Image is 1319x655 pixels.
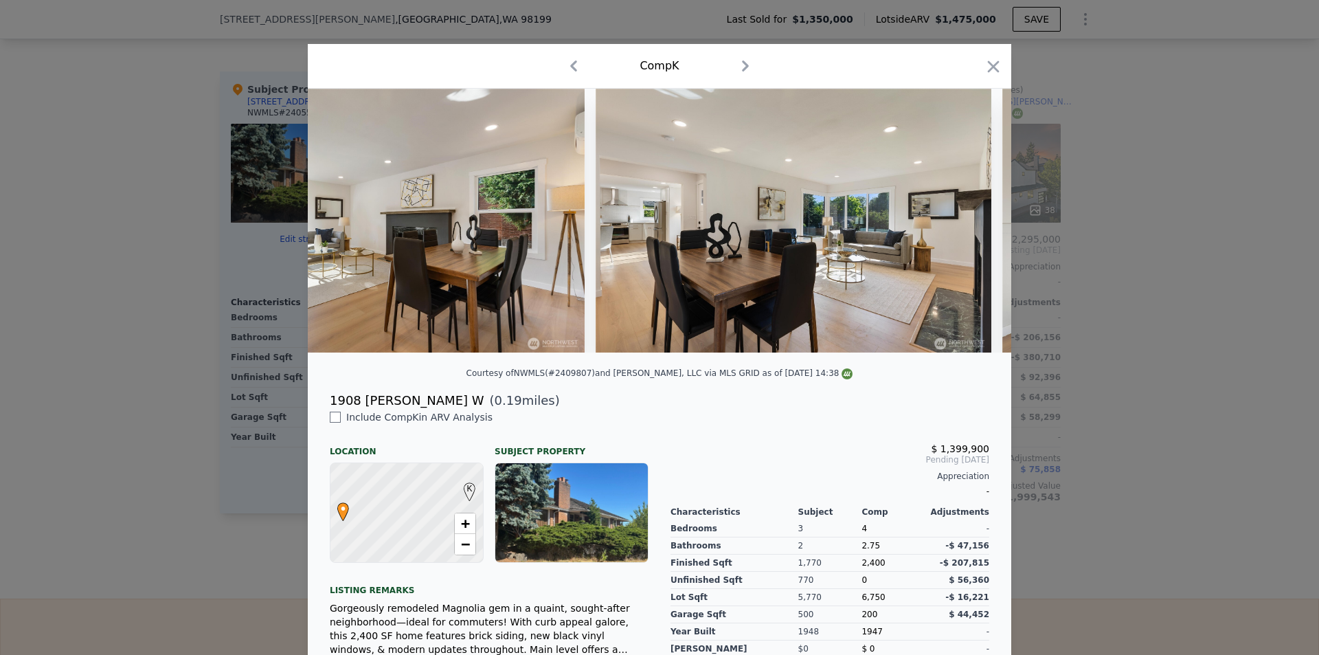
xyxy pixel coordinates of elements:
span: 0.19 [495,393,522,408]
div: Lot Sqft [670,589,798,606]
div: 5,770 [798,589,862,606]
div: 1,770 [798,555,862,572]
span: − [461,535,470,553]
div: 1948 [798,623,862,641]
span: 0 [861,575,867,585]
div: • [334,502,342,511]
a: Zoom out [455,534,475,555]
div: - [925,623,989,641]
div: - [925,520,989,537]
div: Bedrooms [670,520,798,537]
span: -$ 207,815 [940,558,989,568]
div: - [670,482,989,501]
div: 2 [798,537,862,555]
div: Finished Sqft [670,555,798,572]
span: $ 56,360 [949,575,989,585]
span: $ 0 [861,644,875,654]
div: Bathrooms [670,537,798,555]
img: NWMLS Logo [842,368,853,379]
div: Year Built [670,623,798,641]
a: Zoom in [455,513,475,534]
div: Comp K [640,58,679,74]
span: 200 [861,610,877,619]
div: Subject Property [495,435,649,457]
span: ( miles) [484,391,560,410]
span: + [461,515,470,532]
img: Property Img [189,89,585,353]
div: Garage Sqft [670,606,798,623]
div: 1908 [PERSON_NAME] W [330,391,484,410]
div: Location [330,435,484,457]
span: $ 44,452 [949,610,989,619]
img: Property Img [596,89,991,353]
span: Include Comp K in ARV Analysis [341,412,498,423]
div: 770 [798,572,862,589]
div: Unfinished Sqft [670,572,798,589]
span: 6,750 [861,592,885,602]
div: Adjustments [925,507,989,518]
div: 2.75 [861,537,925,555]
div: Appreciation [670,471,989,482]
span: -$ 47,156 [945,541,989,551]
div: 500 [798,606,862,623]
span: 4 [861,524,867,533]
div: 1947 [861,623,925,641]
div: Listing remarks [330,574,649,596]
span: • [334,498,352,519]
span: K [460,482,479,495]
span: -$ 16,221 [945,592,989,602]
span: Pending [DATE] [670,454,989,465]
div: Comp [861,507,925,518]
div: K [460,482,469,491]
div: Subject [798,507,862,518]
div: Characteristics [670,507,798,518]
span: $ 1,399,900 [931,443,989,454]
div: 3 [798,520,862,537]
span: 2,400 [861,558,885,568]
div: Courtesy of NWMLS (#2409807) and [PERSON_NAME], LLC via MLS GRID as of [DATE] 14:38 [466,368,853,378]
